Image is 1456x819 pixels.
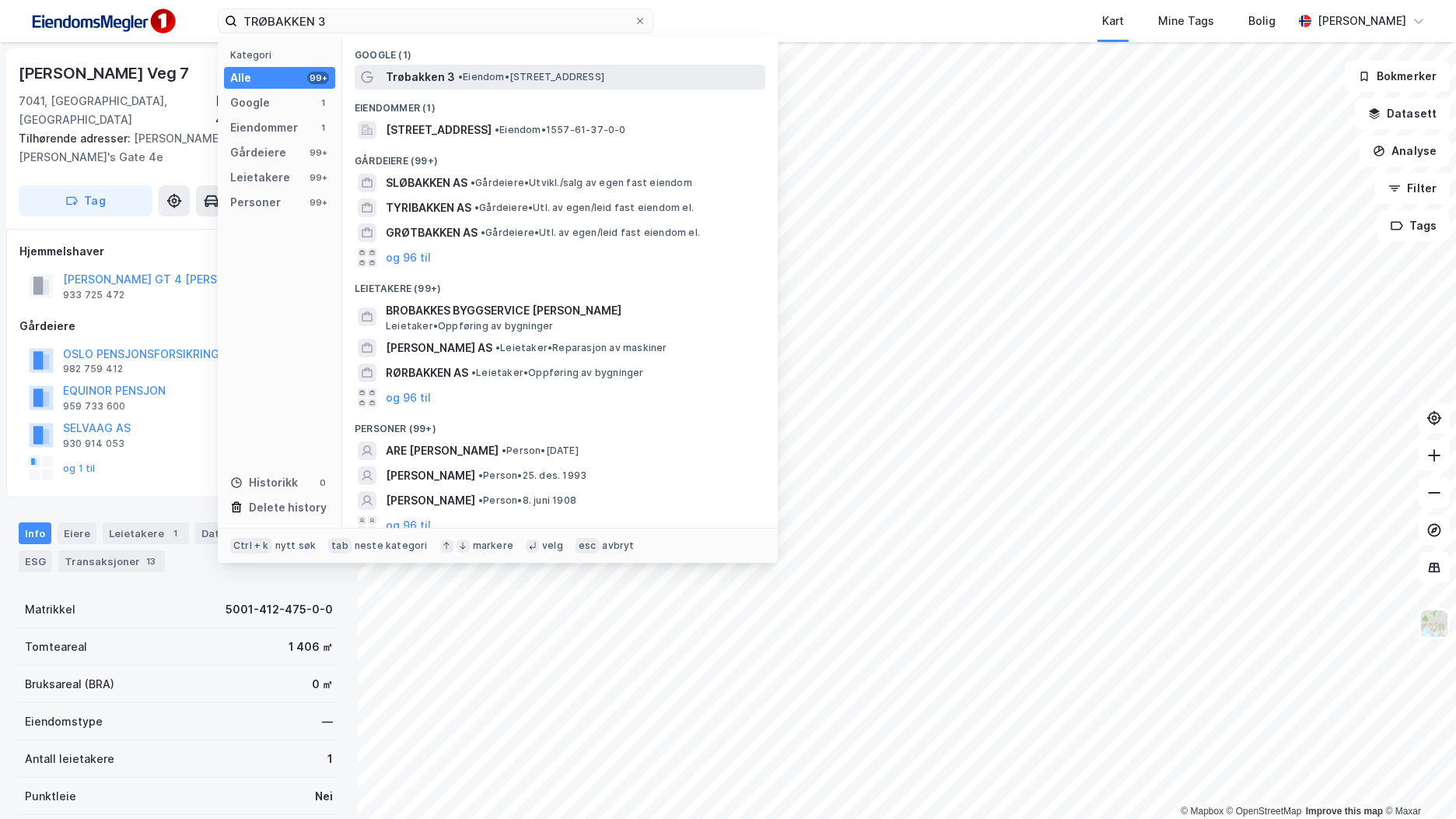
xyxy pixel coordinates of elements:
[19,92,215,129] div: 7041, [GEOGRAPHIC_DATA], [GEOGRAPHIC_DATA]
[25,675,114,694] div: Bruksareal (BRA)
[495,124,626,136] span: Eiendom • 1557-61-37-0-0
[275,540,317,552] div: nytt søk
[386,364,468,382] span: RØRBAKKEN AS
[230,118,298,137] div: Eiendommer
[19,242,338,261] div: Hjemmelshaver
[495,342,500,353] span: •
[471,177,475,188] span: •
[1306,806,1383,817] a: Improve this map
[478,469,586,482] span: Person • 25. des. 1993
[19,317,338,336] div: Gårdeiere
[19,61,192,86] div: [PERSON_NAME] Veg 7
[63,289,124,301] div: 933 725 472
[215,92,339,129] div: [GEOGRAPHIC_DATA], 412/475
[471,177,692,189] span: Gårdeiere • Utvikl./salg av egen fast eiendom
[317,121,329,134] div: 1
[1181,806,1223,817] a: Mapbox
[473,540,513,552] div: markere
[602,540,634,552] div: avbryt
[312,675,333,694] div: 0 ㎡
[495,342,667,354] span: Leietaker • Reparasjon av maskiner
[25,712,103,731] div: Eiendomstype
[1378,744,1456,819] iframe: Chat Widget
[471,367,644,379] span: Leietaker • Oppføring av bygninger
[1102,12,1124,30] div: Kart
[386,320,553,332] span: Leietaker • Oppføring av bygninger
[386,339,492,357] span: [PERSON_NAME] AS
[386,388,431,407] button: og 96 til
[1360,135,1450,167] button: Analyse
[237,9,634,33] input: Søk på adresse, matrikkel, gårdeiere, leietakere eller personer
[230,93,270,112] div: Google
[143,554,159,569] div: 13
[342,142,778,170] div: Gårdeiere (99+)
[63,363,123,375] div: 982 759 412
[1227,806,1302,817] a: OpenStreetMap
[317,97,329,109] div: 1
[226,600,333,619] div: 5001-412-475-0-0
[25,638,87,656] div: Tomteareal
[478,494,576,507] span: Person • 8. juni 1908
[386,248,431,267] button: og 96 til
[317,476,329,489] div: 0
[230,49,335,61] div: Kategori
[230,143,286,162] div: Gårdeiere
[386,199,471,217] span: TYRIBAKKEN AS
[474,202,694,214] span: Gårdeiere • Utl. av egen/leid fast eiendom el.
[386,121,492,139] span: [STREET_ADDRESS]
[342,37,778,65] div: Google (1)
[342,90,778,118] div: Eiendommer (1)
[386,301,759,320] span: BROBAKKES BYGGSERVICE [PERSON_NAME]
[230,193,281,212] div: Personer
[1375,173,1450,204] button: Filter
[328,538,352,554] div: tab
[307,171,329,184] div: 99+
[386,491,475,510] span: [PERSON_NAME]
[481,227,485,238] span: •
[230,538,272,554] div: Ctrl + k
[458,71,463,83] span: •
[63,400,125,413] div: 959 733 600
[249,498,327,517] div: Delete history
[386,466,475,485] span: [PERSON_NAME]
[1377,210,1450,241] button: Tags
[386,516,431,535] button: og 96 til
[478,469,483,481] span: •
[342,410,778,438] div: Personer (99+)
[502,445,506,456] span: •
[576,538,600,554] div: esc
[386,441,499,460] span: ARE [PERSON_NAME]
[103,522,189,544] div: Leietakere
[195,522,254,544] div: Datasett
[307,146,329,159] div: 99+
[542,540,563,552] div: velg
[19,129,327,167] div: [PERSON_NAME]'s Gate 4f, [PERSON_NAME]'s Gate 4e
[481,227,700,239] span: Gårdeiere • Utl. av egen/leid fast eiendom el.
[230,69,251,87] div: Alle
[1355,98,1450,129] button: Datasett
[495,124,499,135] span: •
[502,445,579,457] span: Person • [DATE]
[289,638,333,656] div: 1 406 ㎡
[342,270,778,298] div: Leietakere (99+)
[1419,609,1449,638] img: Z
[63,438,124,450] div: 930 914 053
[58,522,96,544] div: Eiere
[1318,12,1406,30] div: [PERSON_NAME]
[167,525,183,541] div: 1
[315,787,333,806] div: Nei
[1378,744,1456,819] div: Kontrollprogram for chat
[58,550,165,572] div: Transaksjoner
[307,72,329,84] div: 99+
[386,223,478,242] span: GRØTBAKKEN AS
[1158,12,1214,30] div: Mine Tags
[19,132,134,145] span: Tilhørende adresser:
[307,196,329,209] div: 99+
[471,367,476,378] span: •
[19,185,152,216] button: Tag
[25,4,180,39] img: F4PB6Px+NJ5v8B7XTbfpPpyloAAAAASUVORK5CYII=
[19,522,51,544] div: Info
[355,540,428,552] div: neste kategori
[19,550,52,572] div: ESG
[1248,12,1276,30] div: Bolig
